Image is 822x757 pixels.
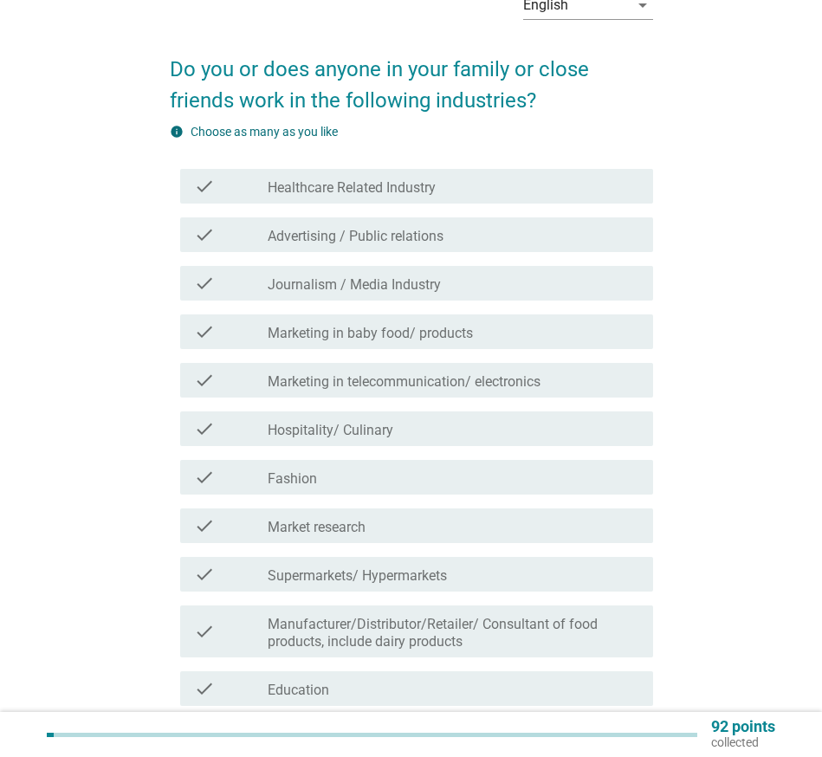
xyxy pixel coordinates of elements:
[194,612,215,650] i: check
[194,176,215,197] i: check
[268,682,329,699] label: Education
[194,418,215,439] i: check
[194,273,215,294] i: check
[170,36,653,116] h2: Do you or does anyone in your family or close friends work in the following industries?
[194,564,215,585] i: check
[268,179,436,197] label: Healthcare Related Industry
[268,470,317,488] label: Fashion
[194,224,215,245] i: check
[194,678,215,699] i: check
[170,125,184,139] i: info
[191,125,338,139] label: Choose as many as you like
[194,467,215,488] i: check
[268,373,540,391] label: Marketing in telecommunication/ electronics
[268,276,441,294] label: Journalism / Media Industry
[268,519,366,536] label: Market research
[711,734,775,750] p: collected
[194,370,215,391] i: check
[268,567,447,585] label: Supermarkets/ Hypermarkets
[268,422,393,439] label: Hospitality/ Culinary
[711,719,775,734] p: 92 points
[268,616,638,650] label: Manufacturer/Distributor/Retailer/ Consultant of food products, include dairy products
[194,321,215,342] i: check
[268,228,443,245] label: Advertising / Public relations
[268,325,473,342] label: Marketing in baby food/ products
[194,515,215,536] i: check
